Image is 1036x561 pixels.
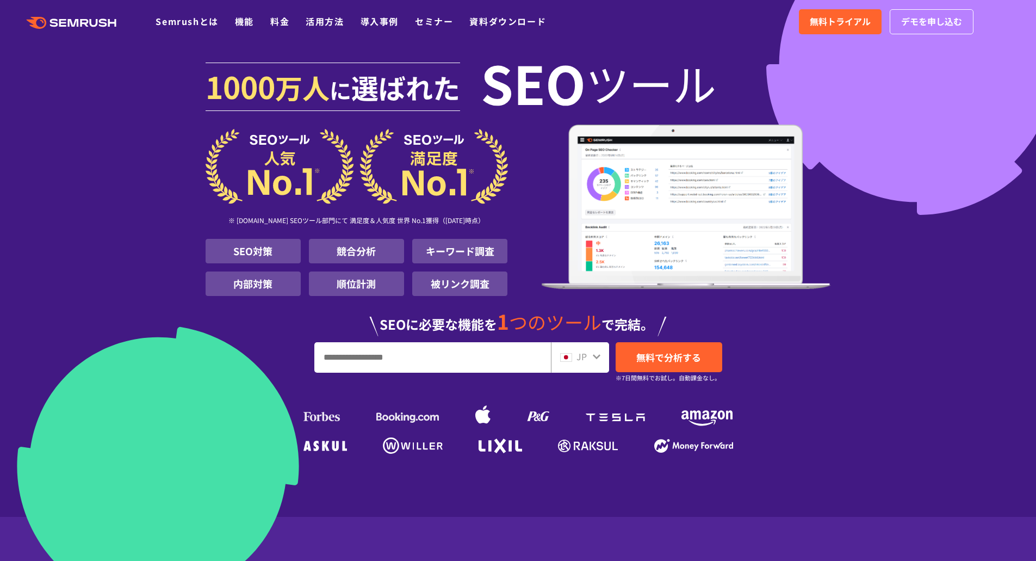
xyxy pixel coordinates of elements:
span: 1000 [206,64,275,108]
span: 1 [497,306,509,336]
a: 資料ダウンロード [469,15,546,28]
li: 内部対策 [206,272,301,296]
a: 活用方法 [306,15,344,28]
div: SEOに必要な機能を [206,300,831,336]
li: 被リンク調査 [412,272,507,296]
a: Semrushとは [156,15,218,28]
span: 無料で分析する [636,350,701,364]
a: セミナー [415,15,453,28]
input: URL、キーワードを入力してください [315,343,550,372]
span: JP [576,350,587,363]
li: SEO対策 [206,239,301,263]
li: 競合分析 [309,239,404,263]
span: 万人 [275,67,330,107]
span: ツール [586,61,716,104]
a: 無料トライアル [799,9,882,34]
li: キーワード調査 [412,239,507,263]
span: に [330,74,351,106]
a: 導入事例 [361,15,399,28]
span: つのツール [509,309,601,335]
span: SEO [481,61,586,104]
a: デモを申し込む [890,9,973,34]
span: で完結。 [601,315,654,334]
a: 機能 [235,15,254,28]
span: 無料トライアル [810,15,871,29]
a: 料金 [270,15,289,28]
span: 選ばれた [351,67,460,107]
li: 順位計測 [309,272,404,296]
div: ※ [DOMAIN_NAME] SEOツール部門にて 満足度＆人気度 世界 No.1獲得（[DATE]時点） [206,204,508,239]
a: 無料で分析する [616,342,722,372]
small: ※7日間無料でお試し。自動課金なし。 [616,373,721,383]
span: デモを申し込む [901,15,962,29]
